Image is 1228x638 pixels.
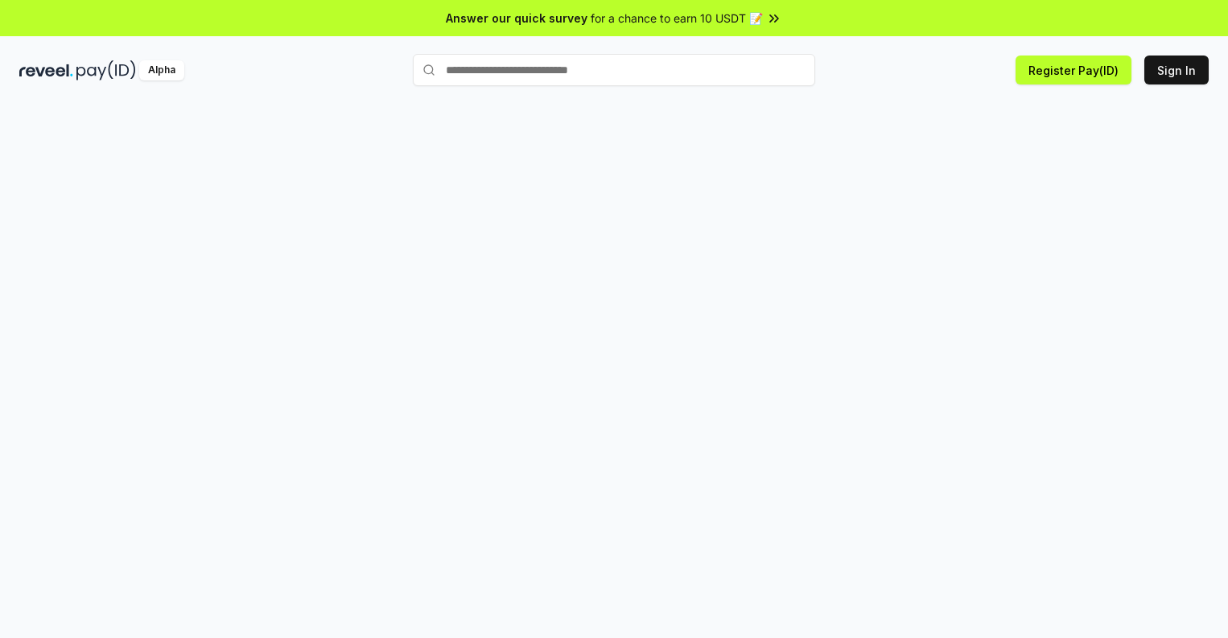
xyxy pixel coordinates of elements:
[591,10,763,27] span: for a chance to earn 10 USDT 📝
[446,10,587,27] span: Answer our quick survey
[1016,56,1131,84] button: Register Pay(ID)
[19,60,73,80] img: reveel_dark
[139,60,184,80] div: Alpha
[1144,56,1209,84] button: Sign In
[76,60,136,80] img: pay_id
